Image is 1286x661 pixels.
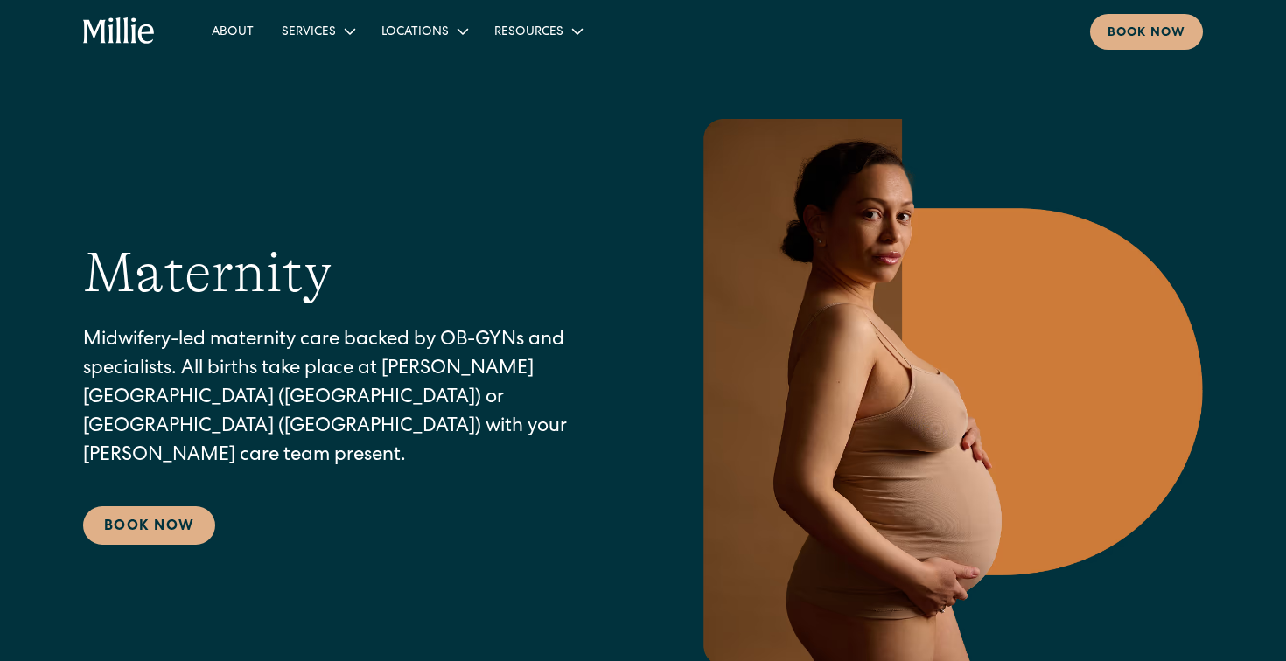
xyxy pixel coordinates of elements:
h1: Maternity [83,240,332,307]
a: Book Now [83,506,215,545]
div: Locations [367,17,480,45]
div: Services [282,24,336,42]
div: Locations [381,24,449,42]
a: Book now [1090,14,1203,50]
div: Resources [480,17,595,45]
div: Services [268,17,367,45]
p: Midwifery-led maternity care backed by OB-GYNs and specialists. All births take place at [PERSON_... [83,327,622,471]
div: Resources [494,24,563,42]
div: Book now [1108,24,1185,43]
a: home [83,17,156,45]
a: About [198,17,268,45]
